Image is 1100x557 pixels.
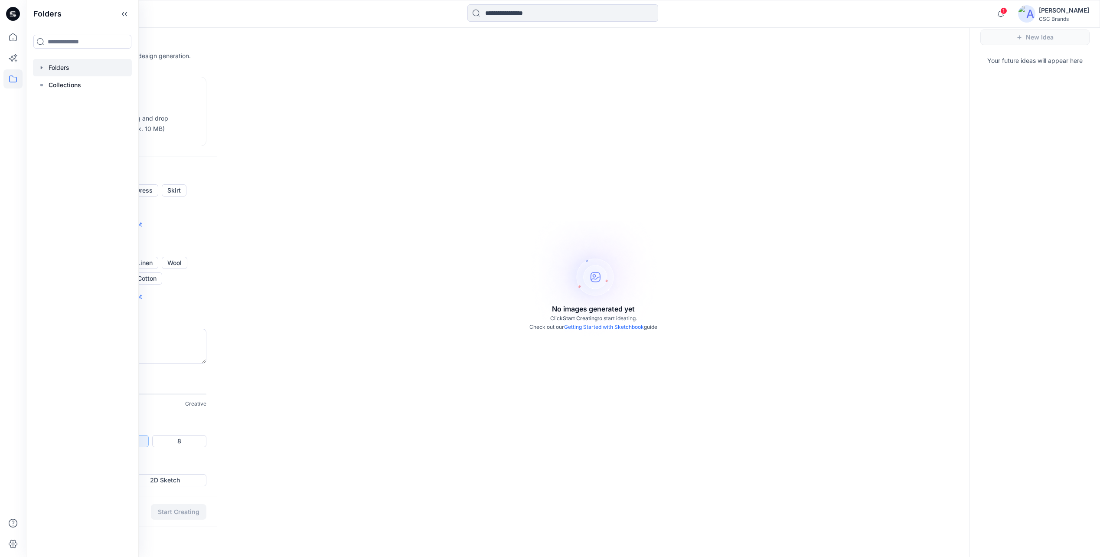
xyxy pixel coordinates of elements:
[564,324,644,330] a: Getting Started with Sketchbook
[563,315,597,321] span: Start Creating
[162,257,187,269] button: Wool
[131,257,158,269] button: Linen
[529,314,657,331] p: Click to start ideating. Check out our guide
[1039,16,1089,22] div: CSC Brands
[185,400,206,408] p: Creative
[162,184,186,197] button: Skirt
[552,304,635,314] p: No images generated yet
[1000,7,1007,14] span: 1
[130,184,158,197] button: Dress
[132,272,162,285] button: Cotton
[1039,5,1089,16] div: [PERSON_NAME]
[152,435,206,447] button: 8
[49,80,81,90] p: Collections
[970,52,1100,66] p: Your future ideas will appear here
[1018,5,1035,23] img: avatar
[123,474,206,486] button: 2D Sketch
